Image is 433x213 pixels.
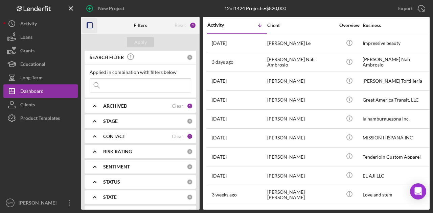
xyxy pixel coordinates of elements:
div: [PERSON_NAME] [267,110,335,128]
div: Impressive beauty [363,34,430,52]
div: Great America Transit, LLC [363,91,430,109]
div: Clients [20,98,35,113]
div: Reset [175,23,186,28]
div: [PERSON_NAME] [267,167,335,185]
div: Grants [20,44,35,59]
div: [PERSON_NAME] [267,72,335,90]
b: Filters [134,23,147,28]
b: ARCHIVED [103,103,127,109]
div: Client [267,23,335,28]
div: 2 [189,22,196,29]
time: 2025-08-25 07:00 [212,41,227,46]
div: [PERSON_NAME] Nah Ambrosio [363,53,430,71]
div: EL AJI LLC [363,167,430,185]
button: Product Templates [3,111,78,125]
button: Grants [3,44,78,57]
div: 1 [187,133,193,139]
div: 0 [187,54,193,60]
div: Apply [134,37,147,47]
button: Clients [3,98,78,111]
div: Long-Term [20,71,43,86]
div: Educational [20,57,45,73]
div: Activity [207,22,237,28]
div: [PERSON_NAME] [267,129,335,147]
time: 2025-08-11 23:35 [212,173,227,179]
button: Educational [3,57,78,71]
div: Open Intercom Messenger [410,183,426,199]
div: Business [363,23,430,28]
div: [PERSON_NAME] Tortillería [363,72,430,90]
div: 0 [187,194,193,200]
button: Activity [3,17,78,30]
div: New Project [98,2,124,15]
div: Activity [20,17,37,32]
button: Apply [127,37,154,47]
b: CONTACT [103,134,125,139]
div: [PERSON_NAME] [17,196,61,211]
div: [PERSON_NAME] [267,148,335,166]
div: Export [398,2,413,15]
b: STATE [103,194,117,200]
div: Love and stem [363,186,430,204]
time: 2025-08-12 19:41 [212,135,227,140]
b: SENTIMENT [103,164,130,169]
time: 2025-08-12 13:15 [212,154,227,160]
div: Dashboard [20,84,44,100]
div: MISSION HISPANA INC [363,129,430,147]
div: 1 [187,103,193,109]
button: Long-Term [3,71,78,84]
div: la hamburguezona inc. [363,110,430,128]
time: 2025-08-13 19:21 [212,116,227,122]
time: 2025-08-20 04:41 [212,78,227,84]
div: 0 [187,164,193,170]
div: 0 [187,149,193,155]
div: 0 [187,179,193,185]
div: Clear [172,103,183,109]
div: Tenderloin Custom Apparel [363,148,430,166]
text: WR [7,201,13,205]
time: 2025-08-24 06:24 [212,59,233,65]
div: Applied in combination with filters below [90,70,191,75]
button: New Project [81,2,131,15]
div: Clear [172,134,183,139]
button: Export [391,2,430,15]
div: [PERSON_NAME] [267,91,335,109]
div: Loans [20,30,32,46]
button: Dashboard [3,84,78,98]
b: RISK RATING [103,149,132,154]
div: Product Templates [20,111,60,127]
time: 2025-08-06 21:59 [212,192,237,197]
b: STAGE [103,118,118,124]
b: STATUS [103,179,120,185]
div: [PERSON_NAME] Le [267,34,335,52]
button: WR[PERSON_NAME] [3,196,78,210]
div: 0 [187,118,193,124]
div: Overview [337,23,362,28]
button: Loans [3,30,78,44]
div: 12 of 1424 Projects • $820,000 [224,6,286,11]
div: [PERSON_NAME] [PERSON_NAME] [267,186,335,204]
time: 2025-08-14 11:32 [212,97,227,103]
b: SEARCH FILTER [90,55,124,60]
div: [PERSON_NAME] Nah Ambrosio [267,53,335,71]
